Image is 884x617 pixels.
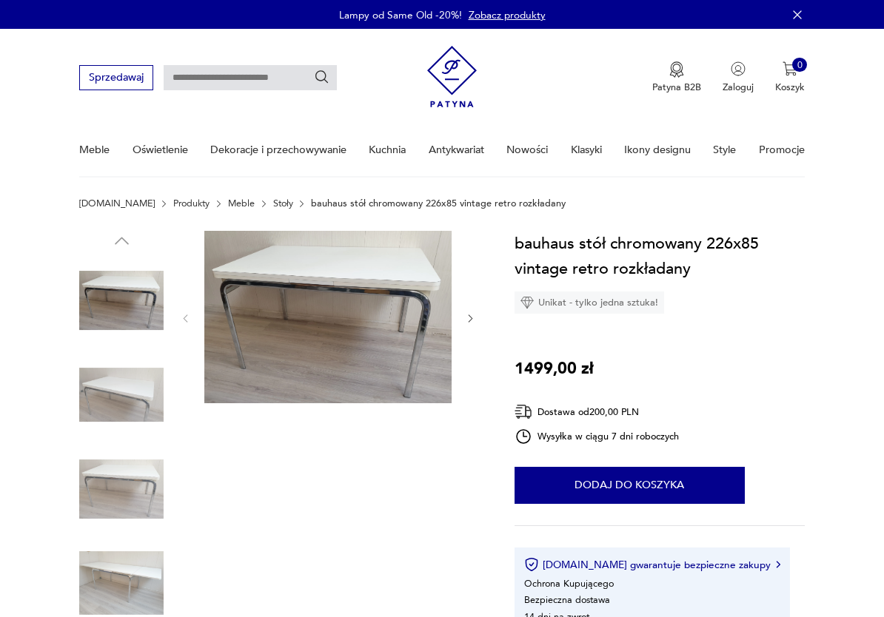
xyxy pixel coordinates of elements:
a: Promocje [759,124,805,175]
div: Unikat - tylko jedna sztuka! [515,291,664,314]
button: Patyna B2B [652,61,701,94]
li: Bezpieczna dostawa [524,593,610,607]
img: Ikona diamentu [520,296,534,309]
a: Style [713,124,736,175]
li: Ochrona Kupującego [524,577,614,590]
a: Meble [228,198,255,209]
h1: bauhaus stół chromowany 226x85 vintage retro rozkładany [515,231,805,281]
img: Ikona certyfikatu [524,557,539,572]
img: Ikonka użytkownika [731,61,746,76]
img: Zdjęcie produktu bauhaus stół chromowany 226x85 vintage retro rozkładany [204,231,452,403]
img: Ikona medalu [669,61,684,78]
button: Dodaj do koszyka [515,467,745,504]
img: Zdjęcie produktu bauhaus stół chromowany 226x85 vintage retro rozkładany [79,258,164,343]
img: Ikona koszyka [783,61,797,76]
a: Sprzedawaj [79,74,153,83]
a: Produkty [173,198,210,209]
p: Patyna B2B [652,81,701,94]
a: Zobacz produkty [469,8,546,22]
button: Szukaj [314,70,330,86]
img: Zdjęcie produktu bauhaus stół chromowany 226x85 vintage retro rozkładany [79,447,164,531]
button: [DOMAIN_NAME] gwarantuje bezpieczne zakupy [524,557,780,572]
p: Koszyk [775,81,805,94]
img: Ikona dostawy [515,402,532,421]
a: Antykwariat [429,124,484,175]
a: Oświetlenie [133,124,188,175]
p: bauhaus stół chromowany 226x85 vintage retro rozkładany [311,198,566,209]
button: Zaloguj [723,61,754,94]
img: Patyna - sklep z meblami i dekoracjami vintage [427,41,477,112]
div: 0 [792,58,807,73]
a: Ikony designu [624,124,691,175]
a: Klasyki [571,124,602,175]
p: Zaloguj [723,81,754,94]
img: Ikona strzałki w prawo [776,561,780,568]
a: Kuchnia [369,124,406,175]
a: Ikona medaluPatyna B2B [652,61,701,94]
div: Wysyłka w ciągu 7 dni roboczych [515,428,679,445]
button: 0Koszyk [775,61,805,94]
p: 1499,00 zł [515,356,594,381]
a: Nowości [506,124,548,175]
div: Dostawa od 200,00 PLN [515,402,679,421]
a: [DOMAIN_NAME] [79,198,155,209]
p: Lampy od Same Old -20%! [339,8,462,22]
a: Dekoracje i przechowywanie [210,124,346,175]
button: Sprzedawaj [79,65,153,90]
a: Meble [79,124,110,175]
a: Stoły [273,198,293,209]
img: Zdjęcie produktu bauhaus stół chromowany 226x85 vintage retro rozkładany [79,352,164,436]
